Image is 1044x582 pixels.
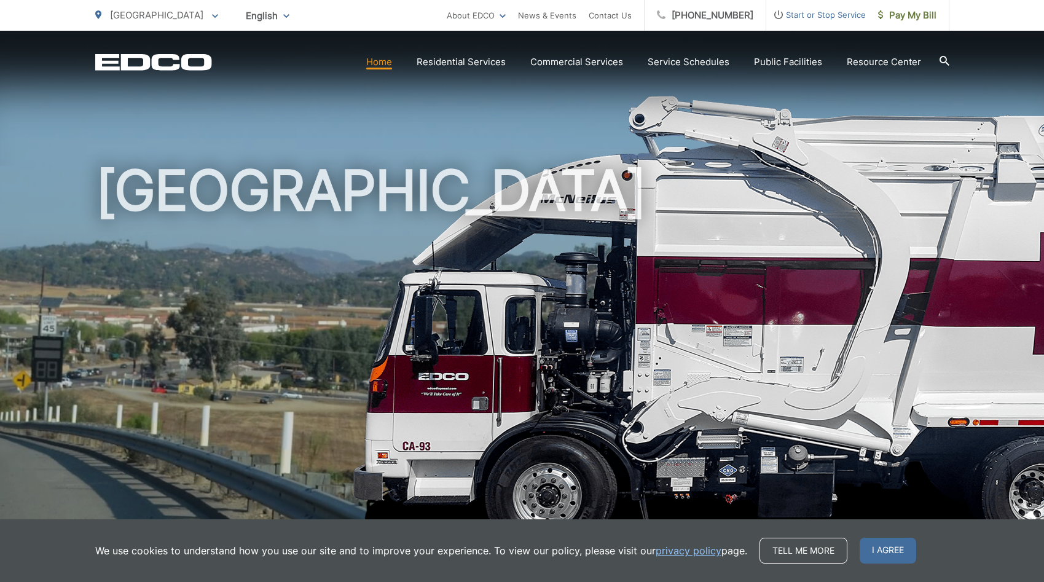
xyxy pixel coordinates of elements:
a: Public Facilities [754,55,822,69]
a: News & Events [518,8,576,23]
a: Contact Us [589,8,632,23]
h1: [GEOGRAPHIC_DATA] [95,160,949,549]
a: About EDCO [447,8,506,23]
a: Resource Center [847,55,921,69]
span: I agree [860,538,916,564]
a: Home [366,55,392,69]
span: Pay My Bill [878,8,936,23]
a: Tell me more [759,538,847,564]
a: Commercial Services [530,55,623,69]
span: English [237,5,299,26]
a: Residential Services [417,55,506,69]
span: [GEOGRAPHIC_DATA] [110,9,203,21]
a: Service Schedules [648,55,729,69]
a: privacy policy [656,543,721,558]
p: We use cookies to understand how you use our site and to improve your experience. To view our pol... [95,543,747,558]
a: EDCD logo. Return to the homepage. [95,53,212,71]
